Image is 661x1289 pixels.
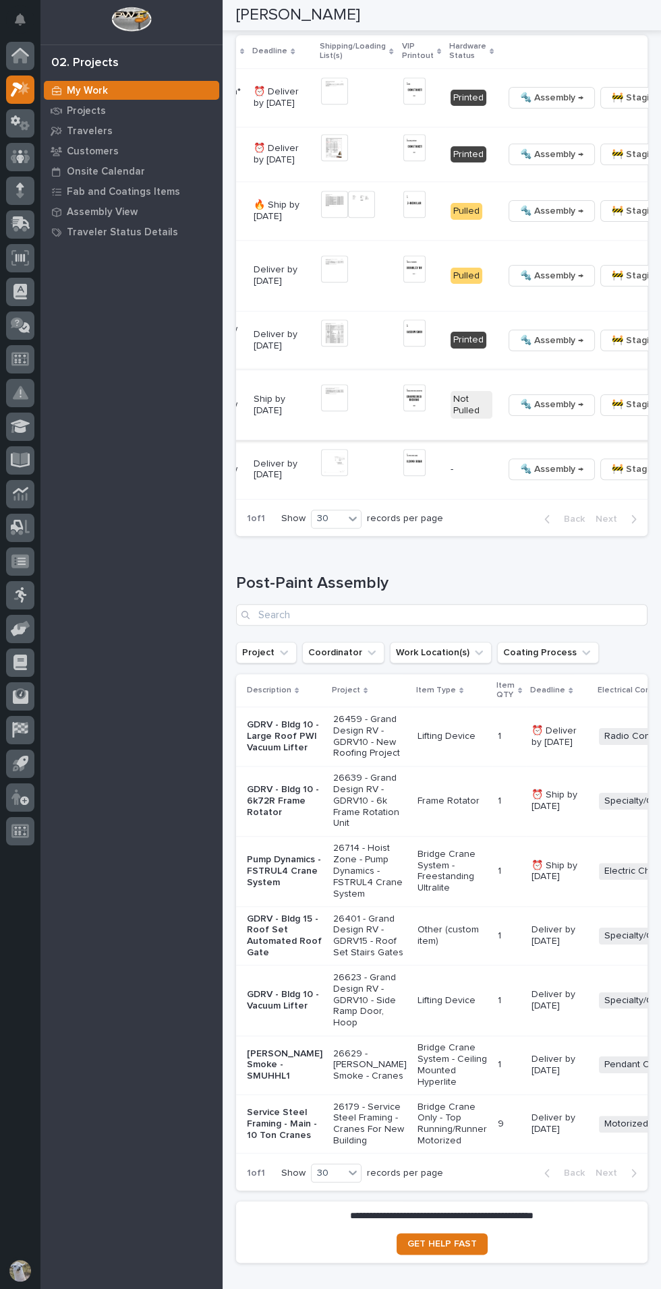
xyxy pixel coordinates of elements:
[530,683,565,698] p: Deadline
[247,854,322,888] p: Pump Dynamics - FSTRUL4 Crane System
[509,330,595,351] button: 🔩 Assembly →
[51,56,119,71] div: 02. Projects
[498,728,504,742] p: 1
[451,146,486,163] div: Printed
[254,394,310,417] p: Ship by [DATE]
[451,268,482,284] div: Pulled
[40,121,223,141] a: Travelers
[390,642,492,663] button: Work Location(s)
[418,1042,487,1087] p: Bridge Crane System - Ceiling Mounted Hyperlite
[254,143,310,166] p: ⏰ Deliver by [DATE]
[332,683,360,698] p: Project
[418,924,487,947] p: Other (custom item)
[236,604,648,626] div: Search
[596,513,625,525] span: Next
[367,1168,443,1179] p: records per page
[534,513,590,525] button: Back
[520,332,583,349] span: 🔩 Assembly →
[40,222,223,242] a: Traveler Status Details
[496,678,515,703] p: Item QTY
[247,784,322,818] p: GDRV - Bldg 10 - 6k72R Frame Rotator
[254,329,310,352] p: Deliver by [DATE]
[67,227,178,239] p: Traveler Status Details
[531,725,588,748] p: ⏰ Deliver by [DATE]
[407,1239,477,1249] span: GET HELP FAST
[333,773,407,829] p: 26639 - Grand Design RV - GDRV10 - 6k Frame Rotation Unit
[451,90,486,107] div: Printed
[509,200,595,222] button: 🔩 Assembly →
[236,574,648,593] h1: Post-Paint Assembly
[236,5,360,25] h2: [PERSON_NAME]
[254,86,310,109] p: ⏰ Deliver by [DATE]
[40,80,223,100] a: My Work
[67,166,145,178] p: Onsite Calendar
[312,511,344,527] div: 30
[254,200,310,222] p: 🔥 Ship by [DATE]
[302,642,384,663] button: Coordinator
[333,714,407,759] p: 26459 - Grand Design RV - GDRV10 - New Roofing Project
[247,913,322,959] p: GDRV - Bldg 15 - Roof Set Automated Roof Gate
[67,186,180,198] p: Fab and Coatings Items
[236,502,276,535] p: 1 of 1
[418,796,487,807] p: Frame Rotator
[312,1166,344,1181] div: 30
[67,85,108,97] p: My Work
[281,1168,306,1179] p: Show
[111,7,151,32] img: Workspace Logo
[531,789,588,812] p: ⏰ Ship by [DATE]
[6,1257,34,1285] button: users-avatar
[67,146,119,158] p: Customers
[236,1157,276,1190] p: 1 of 1
[418,995,487,1007] p: Lifting Device
[498,1116,507,1130] p: 9
[531,989,588,1012] p: Deliver by [DATE]
[520,396,583,413] span: 🔩 Assembly →
[596,1167,625,1179] span: Next
[40,161,223,181] a: Onsite Calendar
[498,992,504,1007] p: 1
[590,513,648,525] button: Next
[531,1054,588,1077] p: Deliver by [DATE]
[333,972,407,1029] p: 26623 - Grand Design RV - GDRV10 - Side Ramp Door, Hoop
[320,39,386,64] p: Shipping/Loading List(s)
[67,206,138,218] p: Assembly View
[556,1167,585,1179] span: Back
[556,513,585,525] span: Back
[520,90,583,106] span: 🔩 Assembly →
[509,87,595,109] button: 🔩 Assembly →
[498,1056,504,1071] p: 1
[40,141,223,161] a: Customers
[6,5,34,34] button: Notifications
[333,843,407,899] p: 26714 - Hoist Zone - Pump Dynamics - FSTRUL4 Crane System
[247,989,322,1012] p: GDRV - Bldg 10 - Vacuum Lifter
[418,849,487,894] p: Bridge Crane System - Freestanding Ultralite
[520,461,583,477] span: 🔩 Assembly →
[451,332,486,349] div: Printed
[254,264,310,287] p: Deliver by [DATE]
[247,1048,322,1082] p: [PERSON_NAME] Smoke - SMUHHL1
[367,513,443,524] p: records per page
[590,1167,648,1179] button: Next
[247,1107,322,1141] p: Service Steel Framing - Main - 10 Ton Cranes
[531,924,588,947] p: Deliver by [DATE]
[17,13,34,35] div: Notifications
[451,203,482,220] div: Pulled
[247,683,291,698] p: Description
[67,125,113,138] p: Travelers
[40,181,223,202] a: Fab and Coatings Items
[451,391,492,419] div: Not Pulled
[281,513,306,524] p: Show
[520,268,583,284] span: 🔩 Assembly →
[254,458,310,481] p: Deliver by [DATE]
[402,39,434,64] p: VIP Printout
[520,203,583,219] span: 🔩 Assembly →
[498,793,504,807] p: 1
[509,265,595,287] button: 🔩 Assembly →
[531,860,588,883] p: ⏰ Ship by [DATE]
[497,642,599,663] button: Coating Process
[498,863,504,877] p: 1
[40,100,223,121] a: Projects
[418,731,487,742] p: Lifting Device
[247,719,322,753] p: GDRV - Bldg 10 - Large Roof PWI Vacuum Lifter
[509,144,595,165] button: 🔩 Assembly →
